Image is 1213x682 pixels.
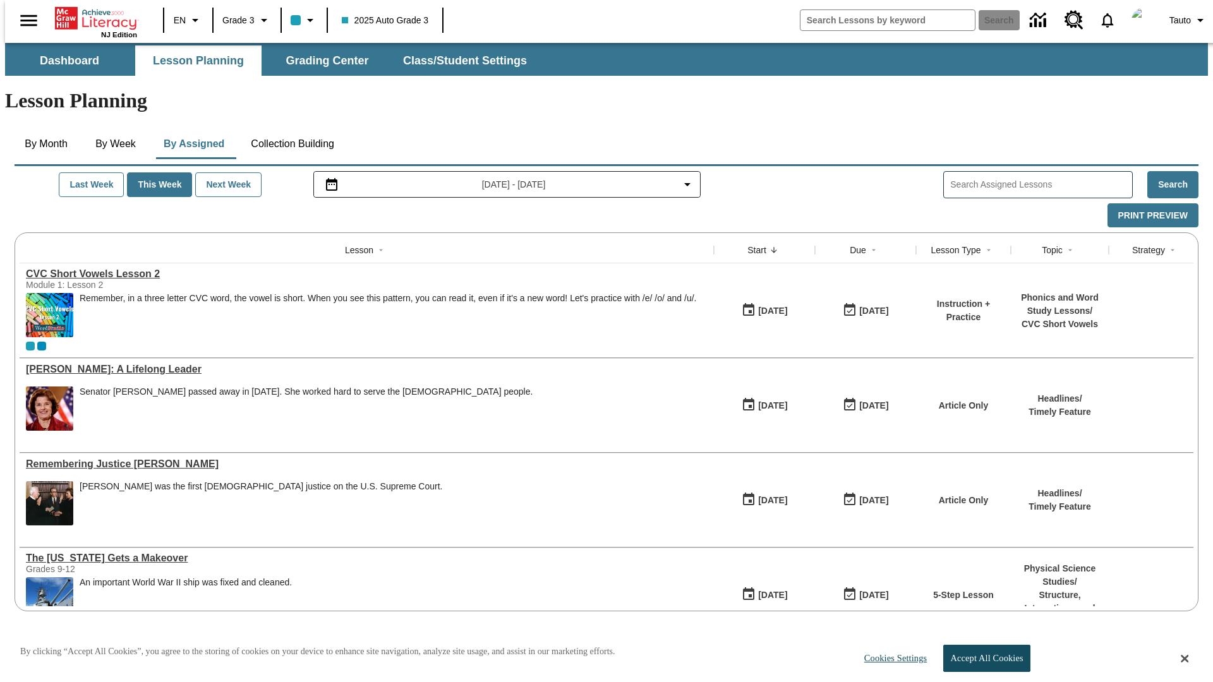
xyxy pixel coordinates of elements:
[80,386,533,397] div: Senator [PERSON_NAME] passed away in [DATE]. She worked hard to serve the [DEMOGRAPHIC_DATA] people.
[1029,487,1091,500] p: Headlines /
[195,172,262,197] button: Next Week
[737,488,792,512] button: 10/15/25: First time the lesson was available
[1147,171,1198,198] button: Search
[319,177,696,192] button: Select the date range menu item
[26,342,35,350] div: Current Class
[859,303,888,319] div: [DATE]
[737,583,792,607] button: 10/15/25: First time the lesson was available
[26,553,708,564] div: The Missouri Gets a Makeover
[922,297,1005,324] p: Instruction + Practice
[345,244,373,256] div: Lesson
[800,10,975,30] input: search field
[850,244,866,256] div: Due
[26,577,73,621] img: A group of people gather near the USS Missouri
[80,577,292,621] div: An important World War II ship was fixed and cleaned.
[241,129,344,159] button: Collection Building
[1042,244,1063,256] div: Topic
[1107,203,1198,228] button: Print Preview
[55,6,137,31] a: Home
[26,386,73,431] img: Senator Dianne Feinstein of California smiles with the U.S. flag behind her.
[135,45,262,76] button: Lesson Planning
[1029,392,1091,405] p: Headlines /
[222,14,255,27] span: Grade 3
[10,2,47,39] button: Open side menu
[26,553,708,564] a: The Missouri Gets a Makeover, Lessons
[26,564,215,574] div: Grades 9-12
[1169,14,1191,27] span: Tauto
[1057,3,1091,37] a: Resource Center, Will open in new tab
[1132,244,1165,256] div: Strategy
[1029,500,1091,513] p: Timely Feature
[1029,405,1091,419] p: Timely Feature
[6,45,133,76] button: Dashboard
[931,244,981,256] div: Lesson Type
[939,399,989,412] p: Article Only
[737,393,792,417] button: 10/15/25: First time the lesson was available
[5,45,538,76] div: SubNavbar
[40,54,99,68] span: Dashboard
[174,14,186,27] span: EN
[853,645,932,671] button: Cookies Settings
[758,587,787,603] div: [DATE]
[766,242,782,258] button: Sort
[1164,9,1213,32] button: Profile/Settings
[1017,589,1102,628] p: Structure, Interactions, and Properties of Matter
[5,43,1208,76] div: SubNavbar
[1017,562,1102,589] p: Physical Science Studies /
[859,398,888,414] div: [DATE]
[20,645,615,658] p: By clicking “Accept All Cookies”, you agree to the storing of cookies on your device to enhance s...
[168,9,208,32] button: Language: EN, Select a language
[1022,3,1057,38] a: Data Center
[838,488,893,512] button: 10/15/25: Last day the lesson can be accessed
[154,129,234,159] button: By Assigned
[403,54,527,68] span: Class/Student Settings
[5,89,1208,112] h1: Lesson Planning
[26,458,708,470] a: Remembering Justice O'Connor, Lessons
[1017,318,1102,331] p: CVC Short Vowels
[59,172,124,197] button: Last Week
[37,342,46,350] div: OL 2025 Auto Grade 4
[747,244,766,256] div: Start
[264,45,390,76] button: Grading Center
[26,458,708,470] div: Remembering Justice O'Connor
[80,577,292,588] div: An important World War II ship was fixed and cleaned.
[217,9,277,32] button: Grade: Grade 3, Select a grade
[80,481,442,525] div: Sandra Day O'Connor was the first female justice on the U.S. Supreme Court.
[1132,8,1157,33] img: avatar image
[55,4,137,39] div: Home
[859,493,888,508] div: [DATE]
[26,364,708,375] div: Dianne Feinstein: A Lifelong Leader
[933,589,994,602] p: 5-Step Lesson
[80,481,442,492] div: [PERSON_NAME] was the first [DEMOGRAPHIC_DATA] justice on the U.S. Supreme Court.
[26,293,73,337] img: CVC Short Vowels Lesson 2.
[838,299,893,323] button: 10/15/25: Last day the lesson can be accessed
[737,299,792,323] button: 10/15/25: First time the lesson was available
[866,242,881,258] button: Sort
[838,583,893,607] button: 10/15/25: Last day the lesson can be accessed
[981,242,996,258] button: Sort
[680,177,695,192] svg: Collapse Date Range Filter
[950,176,1132,194] input: Search Assigned Lessons
[26,481,73,525] img: Chief Justice Warren Burger, wearing a black robe, holds up his right hand and faces Sandra Day O...
[80,293,696,304] p: Remember, in a three letter CVC word, the vowel is short. When you see this pattern, you can read...
[286,9,323,32] button: Class color is light blue. Change class color
[758,398,787,414] div: [DATE]
[15,129,78,159] button: By Month
[286,54,368,68] span: Grading Center
[84,129,147,159] button: By Week
[153,54,244,68] span: Lesson Planning
[1181,653,1188,664] button: Close
[26,364,708,375] a: Dianne Feinstein: A Lifelong Leader, Lessons
[80,293,696,337] div: Remember, in a three letter CVC word, the vowel is short. When you see this pattern, you can read...
[26,268,708,280] a: CVC Short Vowels Lesson 2, Lessons
[80,386,533,431] div: Senator Dianne Feinstein passed away in September 2023. She worked hard to serve the American peo...
[127,172,192,197] button: This Week
[758,493,787,508] div: [DATE]
[838,393,893,417] button: 10/15/25: Last day the lesson can be accessed
[943,645,1030,672] button: Accept All Cookies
